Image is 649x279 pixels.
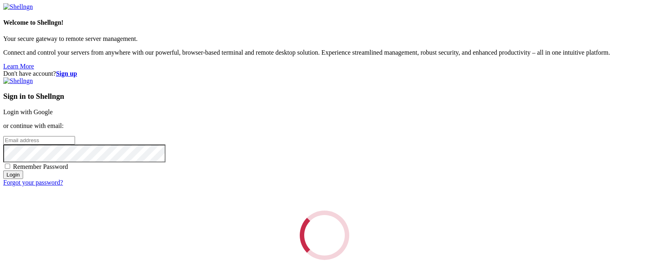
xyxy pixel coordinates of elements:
a: Forgot your password? [3,179,63,186]
a: Sign up [56,70,77,77]
h4: Welcome to Shellngn! [3,19,646,26]
p: or continue with email: [3,122,646,130]
div: Don't have account? [3,70,646,77]
input: Login [3,170,23,179]
div: Loading... [300,211,349,260]
span: Remember Password [13,163,68,170]
input: Remember Password [5,164,10,169]
a: Login with Google [3,109,53,115]
p: Your secure gateway to remote server management. [3,35,646,43]
img: Shellngn [3,77,33,85]
img: Shellngn [3,3,33,11]
p: Connect and control your servers from anywhere with our powerful, browser-based terminal and remo... [3,49,646,56]
h3: Sign in to Shellngn [3,92,646,101]
input: Email address [3,136,75,145]
a: Learn More [3,63,34,70]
